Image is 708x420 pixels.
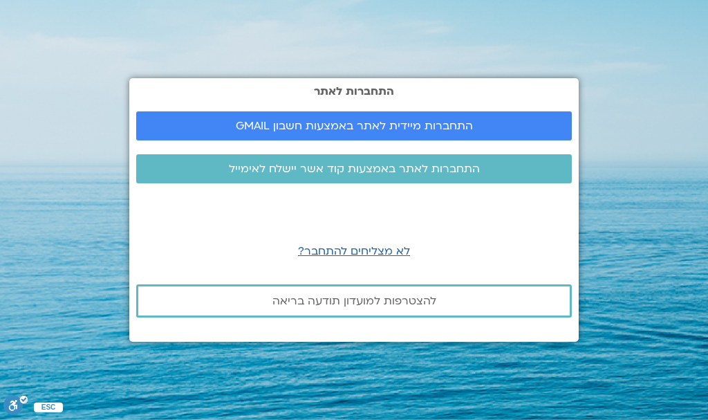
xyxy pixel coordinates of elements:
[272,295,436,307] span: להצטרפות למועדון תודעה בריאה
[236,120,473,132] span: התחברות מיידית לאתר באמצעות חשבון GMAIL
[136,284,572,318] a: להצטרפות למועדון תודעה בריאה
[136,85,572,98] h2: התחברות לאתר
[229,163,480,175] span: התחברות לאתר באמצעות קוד אשר יישלח לאימייל
[136,111,572,140] a: התחברות מיידית לאתר באמצעות חשבון GMAIL
[136,154,572,183] a: התחברות לאתר באמצעות קוד אשר יישלח לאימייל
[298,244,410,259] a: לא מצליחים להתחבר?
